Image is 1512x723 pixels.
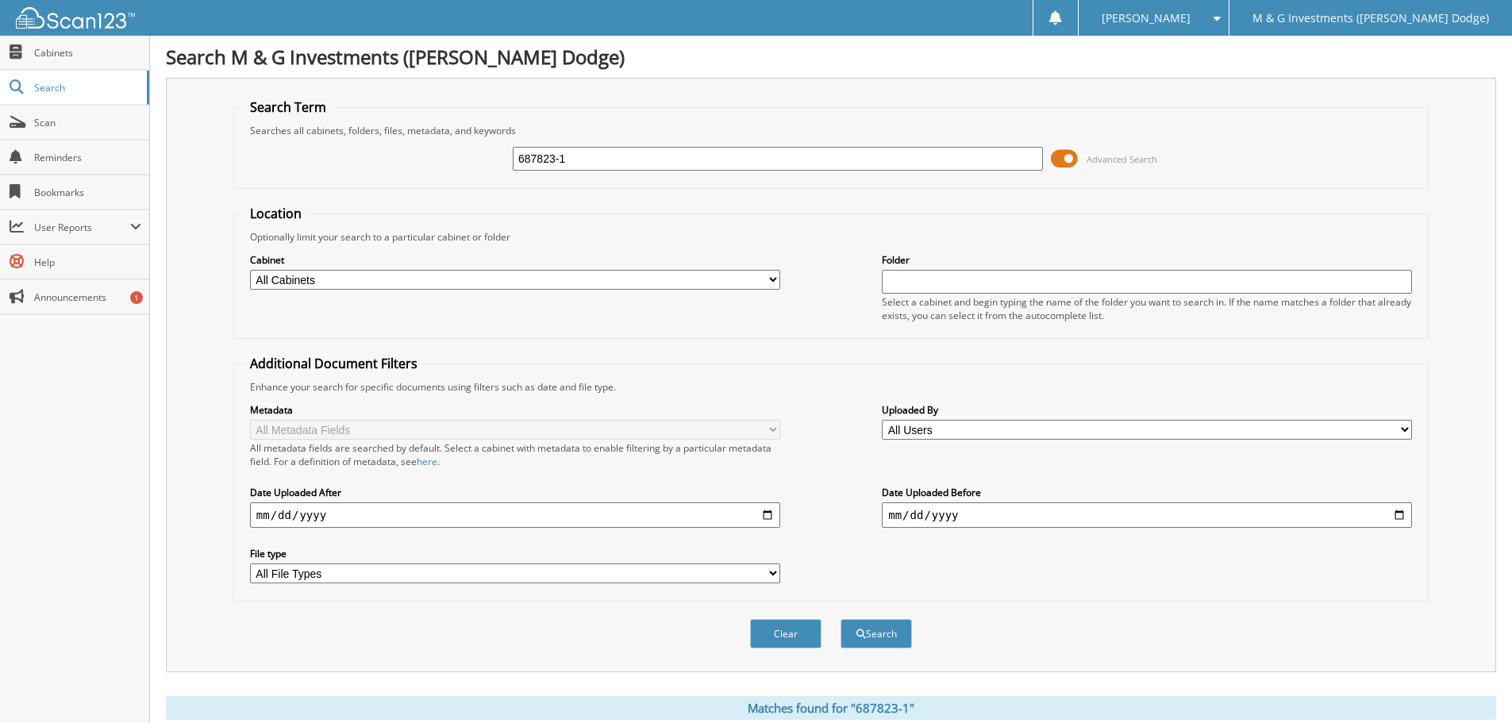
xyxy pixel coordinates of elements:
[34,256,141,269] span: Help
[166,696,1496,720] div: Matches found for "687823-1"
[882,295,1412,322] div: Select a cabinet and begin typing the name of the folder you want to search in. If the name match...
[242,205,310,222] legend: Location
[242,380,1420,394] div: Enhance your search for specific documents using filters such as date and file type.
[882,403,1412,417] label: Uploaded By
[250,502,780,528] input: start
[242,355,425,372] legend: Additional Document Filters
[16,7,135,29] img: scan123-logo-white.svg
[882,486,1412,499] label: Date Uploaded Before
[34,290,141,304] span: Announcements
[1087,153,1157,165] span: Advanced Search
[882,502,1412,528] input: end
[417,455,437,468] a: here
[250,486,780,499] label: Date Uploaded After
[242,98,334,116] legend: Search Term
[34,46,141,60] span: Cabinets
[130,291,143,304] div: 1
[166,44,1496,70] h1: Search M & G Investments ([PERSON_NAME] Dodge)
[34,151,141,164] span: Reminders
[750,619,821,648] button: Clear
[1252,13,1489,23] span: M & G Investments ([PERSON_NAME] Dodge)
[250,441,780,468] div: All metadata fields are searched by default. Select a cabinet with metadata to enable filtering b...
[34,221,130,234] span: User Reports
[882,253,1412,267] label: Folder
[34,186,141,199] span: Bookmarks
[34,116,141,129] span: Scan
[1102,13,1191,23] span: [PERSON_NAME]
[242,124,1420,137] div: Searches all cabinets, folders, files, metadata, and keywords
[250,547,780,560] label: File type
[250,253,780,267] label: Cabinet
[242,230,1420,244] div: Optionally limit your search to a particular cabinet or folder
[841,619,912,648] button: Search
[34,81,139,94] span: Search
[250,403,780,417] label: Metadata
